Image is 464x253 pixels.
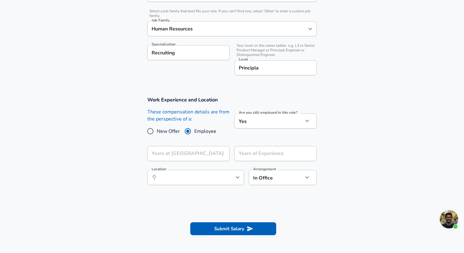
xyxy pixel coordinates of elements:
label: Are you still employed in this role? [239,111,297,114]
label: Level [239,57,248,61]
button: Open [233,173,242,182]
span: Select a job family that best fits your role. If you can't find one, select 'Other' to enter a cu... [147,9,317,18]
label: These compensation details are from the perspective of a: [147,109,230,123]
input: L3 [237,63,314,73]
input: 0 [147,146,216,161]
label: Job Family [152,18,170,22]
label: Location [152,167,166,171]
label: Specialization [152,42,176,46]
div: In Office [249,170,294,185]
span: Your level on the career ladder. e.g. L3 or Senior Product Manager or Principal Engineer or Disti... [234,43,317,57]
input: Software Engineer [150,24,305,34]
div: Open chat [440,210,458,228]
span: Employee [194,128,216,135]
label: Arrangement [253,167,276,171]
input: Specialization [147,45,230,60]
span: New Offer [157,128,180,135]
button: Open [306,25,315,33]
input: 7 [234,146,303,161]
div: Yes [234,113,303,128]
button: Submit Salary [190,222,276,235]
h3: Work Experience and Location [147,96,317,103]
